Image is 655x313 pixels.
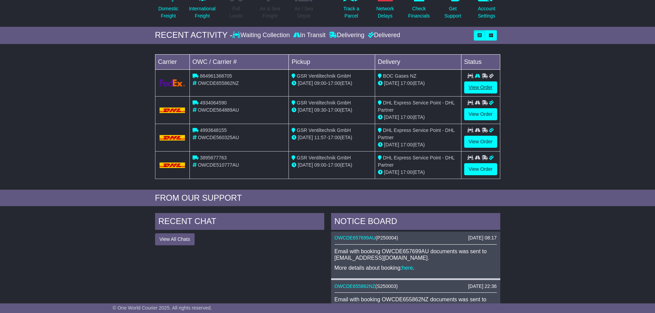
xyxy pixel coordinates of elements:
span: GSR Ventiltechnik GmbH [297,155,351,160]
a: View Order [464,136,497,148]
span: 09:00 [314,80,326,86]
p: Air & Sea Freight [260,5,280,20]
div: RECENT CHAT [155,213,324,232]
span: 4993648155 [200,127,227,133]
a: View Order [464,108,497,120]
span: OWCDE655862NZ [198,80,239,86]
img: DHL.png [160,163,185,168]
span: 17:00 [328,135,340,140]
span: 17:00 [328,162,340,168]
p: Network Delays [376,5,394,20]
td: Status [461,54,500,69]
div: Waiting Collection [232,32,291,39]
span: [DATE] [298,80,313,86]
span: 17:00 [328,107,340,113]
a: View Order [464,81,497,93]
span: DHL Express Service Point - DHL Partner [378,155,455,168]
span: 884961368705 [200,73,232,79]
p: Domestic Freight [158,5,178,20]
span: P250004 [377,235,396,241]
span: 3895677763 [200,155,227,160]
span: OWCDE560325AU [198,135,239,140]
span: GSR Ventiltechnik GmbH [297,127,351,133]
span: DHL Express Service Point - DHL Partner [378,100,455,113]
p: More details about booking: . [335,265,497,271]
img: GetCarrierServiceLogo [160,79,185,87]
span: 17:00 [401,114,413,120]
p: International Freight [189,5,216,20]
span: 17:00 [328,80,340,86]
div: ( ) [335,235,497,241]
div: (ETA) [378,80,458,87]
p: Full Loads [228,5,245,20]
span: [DATE] [298,162,313,168]
div: NOTICE BOARD [331,213,500,232]
div: Delivering [327,32,366,39]
img: DHL.png [160,108,185,113]
div: ( ) [335,283,497,289]
span: [DATE] [384,169,399,175]
a: OWCDE657699AU [335,235,376,241]
a: OWCDE655862NZ [335,283,375,289]
div: [DATE] 22:36 [468,283,496,289]
td: Pickup [289,54,375,69]
div: - (ETA) [292,80,372,87]
span: 11:57 [314,135,326,140]
span: OWCDE564889AU [198,107,239,113]
span: [DATE] [298,135,313,140]
div: [DATE] 08:17 [468,235,496,241]
span: © One World Courier 2025. All rights reserved. [113,305,212,311]
a: View Order [464,163,497,175]
td: Delivery [375,54,461,69]
span: [DATE] [298,107,313,113]
button: View All Chats [155,233,195,245]
span: 17:00 [401,142,413,147]
p: Get Support [444,5,461,20]
td: Carrier [155,54,189,69]
p: Check Financials [408,5,430,20]
div: Delivered [366,32,400,39]
div: - (ETA) [292,107,372,114]
span: GSR Ventiltechnik GmbH [297,73,351,79]
p: Email with booking OWCDE657699AU documents was sent to [EMAIL_ADDRESS][DOMAIN_NAME]. [335,248,497,261]
span: GSR Ventiltechnik GmbH [297,100,351,105]
span: DHL Express Service Point - DHL Partner [378,127,455,140]
p: Air / Sea Depot [295,5,313,20]
a: here [402,265,413,271]
span: 4934064590 [200,100,227,105]
span: OWCDE510777AU [198,162,239,168]
div: In Transit [292,32,327,39]
span: 17:00 [401,80,413,86]
span: BOC Gases NZ [383,73,416,79]
div: FROM OUR SUPPORT [155,193,500,203]
p: Account Settings [478,5,495,20]
span: [DATE] [384,114,399,120]
div: - (ETA) [292,134,372,141]
span: 09:00 [314,162,326,168]
div: (ETA) [378,169,458,176]
div: (ETA) [378,141,458,148]
div: - (ETA) [292,161,372,169]
td: OWC / Carrier # [189,54,289,69]
img: DHL.png [160,135,185,141]
span: 17:00 [401,169,413,175]
p: Track a Parcel [343,5,359,20]
span: 09:30 [314,107,326,113]
p: Email with booking OWCDE655862NZ documents was sent to [EMAIL_ADDRESS][DOMAIN_NAME]. [335,296,497,309]
div: (ETA) [378,114,458,121]
span: [DATE] [384,80,399,86]
span: S250003 [377,283,396,289]
span: [DATE] [384,142,399,147]
div: RECENT ACTIVITY - [155,30,233,40]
